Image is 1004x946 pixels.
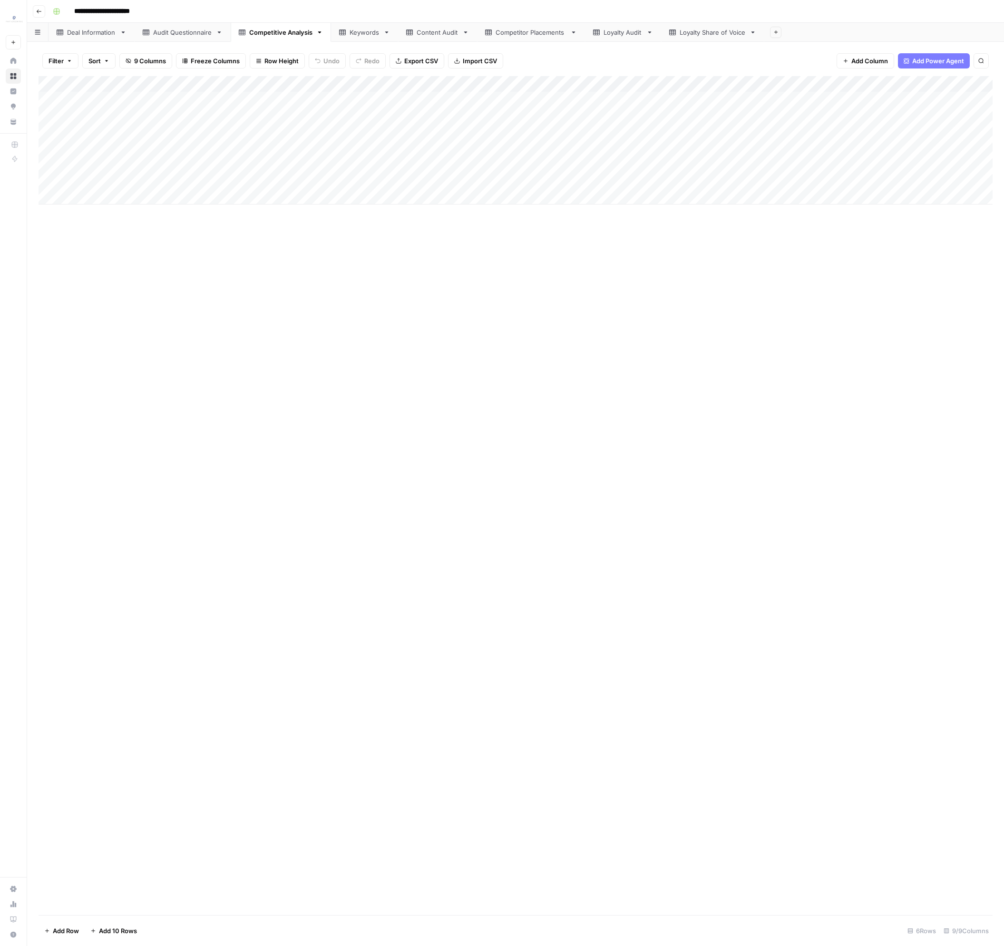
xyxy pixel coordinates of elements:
span: Filter [49,56,64,66]
span: Freeze Columns [191,56,240,66]
div: Loyalty Share of Voice [680,28,746,37]
span: Export CSV [404,56,438,66]
div: 6 Rows [904,923,940,938]
div: Competitive Analysis [249,28,312,37]
span: Import CSV [463,56,497,66]
div: Competitor Placements [496,28,566,37]
a: Learning Hub [6,912,21,927]
span: Add Column [851,56,888,66]
button: Workspace: PartnerCentric Sales Tools [6,8,21,31]
button: Import CSV [448,53,503,68]
button: Add Column [837,53,894,68]
button: Freeze Columns [176,53,246,68]
a: Audit Questionnaire [135,23,231,42]
a: Opportunities [6,99,21,114]
button: Add 10 Rows [85,923,143,938]
span: Row Height [264,56,299,66]
span: Add 10 Rows [99,926,137,936]
button: Export CSV [390,53,444,68]
span: Redo [364,56,380,66]
a: Deal Information [49,23,135,42]
button: Add Power Agent [898,53,970,68]
button: 9 Columns [119,53,172,68]
button: Redo [350,53,386,68]
div: Audit Questionnaire [153,28,212,37]
div: Keywords [350,28,380,37]
a: Home [6,53,21,68]
span: 9 Columns [134,56,166,66]
a: Competitor Placements [477,23,585,42]
button: Help + Support [6,927,21,942]
a: Loyalty Audit [585,23,661,42]
button: Row Height [250,53,305,68]
button: Sort [82,53,116,68]
a: Settings [6,881,21,897]
a: Competitive Analysis [231,23,331,42]
a: Loyalty Share of Voice [661,23,764,42]
button: Add Row [39,923,85,938]
span: Sort [88,56,101,66]
a: Your Data [6,114,21,129]
img: PartnerCentric Sales Tools Logo [6,11,23,28]
div: 9/9 Columns [940,923,993,938]
div: Loyalty Audit [604,28,643,37]
span: Add Power Agent [912,56,964,66]
span: Undo [323,56,340,66]
div: Content Audit [417,28,458,37]
div: Deal Information [67,28,116,37]
button: Filter [42,53,78,68]
a: Keywords [331,23,398,42]
a: Browse [6,68,21,84]
button: Undo [309,53,346,68]
a: Insights [6,84,21,99]
a: Usage [6,897,21,912]
span: Add Row [53,926,79,936]
a: Content Audit [398,23,477,42]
